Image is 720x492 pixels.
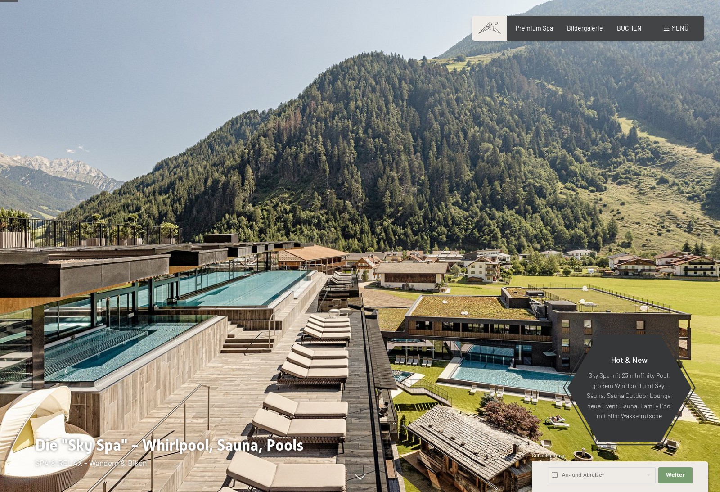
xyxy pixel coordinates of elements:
span: Menü [671,24,688,32]
a: Hot & New Sky Spa mit 23m Infinity Pool, großem Whirlpool und Sky-Sauna, Sauna Outdoor Lounge, ne... [567,334,692,442]
a: Bildergalerie [567,24,603,32]
span: Schnellanfrage [532,452,566,458]
button: Weiter [658,467,693,483]
p: Sky Spa mit 23m Infinity Pool, großem Whirlpool und Sky-Sauna, Sauna Outdoor Lounge, neue Event-S... [586,370,672,421]
a: BUCHEN [617,24,642,32]
span: Weiter [666,472,685,479]
span: Hot & New [611,355,648,365]
a: Premium Spa [516,24,553,32]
